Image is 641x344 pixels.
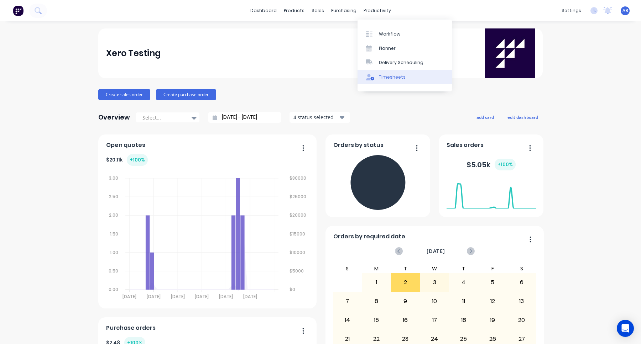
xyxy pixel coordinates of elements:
tspan: [DATE] [243,294,257,300]
tspan: 0.00 [108,287,118,293]
tspan: 0.50 [108,268,118,274]
button: edit dashboard [503,112,543,122]
div: 14 [333,311,362,329]
div: 4 status selected [293,113,338,121]
div: Delivery Scheduling [379,59,423,66]
div: Overview [98,110,130,125]
div: F [478,264,507,273]
tspan: 1.50 [110,231,118,237]
div: M [362,264,391,273]
div: 19 [478,311,507,329]
div: 13 [507,292,536,310]
div: Timesheets [379,74,406,80]
div: 5 [478,274,507,291]
tspan: $10000 [290,249,305,255]
div: Xero Testing [106,46,161,60]
tspan: $20000 [290,212,306,218]
tspan: $15000 [290,231,305,237]
div: 12 [478,292,507,310]
div: S [333,264,362,273]
tspan: 2.50 [109,194,118,200]
tspan: 3.00 [109,175,118,181]
div: T [449,264,478,273]
tspan: $25000 [290,194,306,200]
div: productivity [360,5,395,16]
a: Workflow [358,27,452,41]
div: Planner [379,45,396,52]
div: 3 [420,274,449,291]
div: Open Intercom Messenger [617,320,634,337]
div: 8 [362,292,391,310]
div: + 100 % [127,154,148,166]
div: 18 [449,311,478,329]
button: Create purchase order [156,89,216,100]
tspan: [DATE] [171,294,185,300]
tspan: 1.00 [110,249,118,255]
div: 15 [362,311,391,329]
div: 9 [391,292,420,310]
div: 1 [362,274,391,291]
tspan: [DATE] [219,294,233,300]
button: 4 status selected [290,112,350,123]
tspan: [DATE] [147,294,161,300]
span: Open quotes [106,141,145,149]
div: settings [558,5,585,16]
div: sales [308,5,328,16]
span: Purchase orders [106,324,156,332]
div: T [391,264,420,273]
tspan: $30000 [290,175,306,181]
img: Xero Testing [485,28,535,78]
img: Factory [13,5,24,16]
div: 20 [507,311,536,329]
div: products [280,5,308,16]
div: 7 [333,292,362,310]
tspan: $0 [290,287,295,293]
button: add card [472,112,499,122]
span: Orders by required date [333,232,405,241]
div: 2 [391,274,420,291]
tspan: [DATE] [123,294,136,300]
div: 4 [449,274,478,291]
div: Workflow [379,31,400,37]
div: + 100 % [495,159,516,170]
div: 17 [420,311,449,329]
div: 6 [507,274,536,291]
span: AB [622,7,628,14]
div: $ 5.05k [467,159,516,170]
div: purchasing [328,5,360,16]
span: Orders by status [333,141,384,149]
div: 16 [391,311,420,329]
a: Timesheets [358,70,452,84]
div: W [420,264,449,273]
button: Create sales order [98,89,150,100]
a: Delivery Scheduling [358,55,452,70]
div: S [507,264,536,273]
tspan: $5000 [290,268,304,274]
div: $ 20.11k [106,154,148,166]
span: [DATE] [427,247,445,255]
div: 11 [449,292,478,310]
span: Sales orders [447,141,484,149]
a: dashboard [247,5,280,16]
tspan: 2.00 [109,212,118,218]
div: 10 [420,292,449,310]
tspan: [DATE] [195,294,209,300]
a: Planner [358,41,452,55]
